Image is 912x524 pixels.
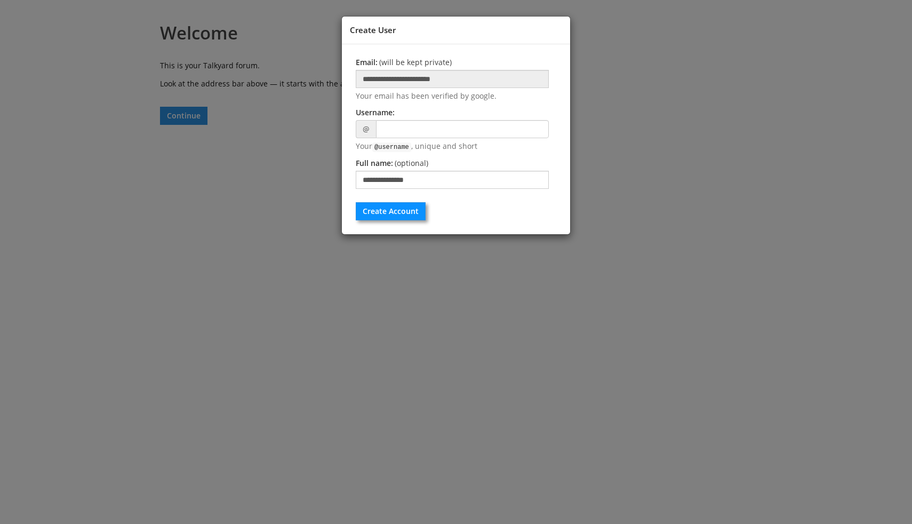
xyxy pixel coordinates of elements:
span: ( will be kept private ) [379,57,452,67]
h4: Create User [350,25,562,36]
label: Username: [356,107,395,117]
span: Your , unique and short [356,141,477,151]
button: Create Account [356,202,426,220]
span: Your email has been verified by google. [356,91,549,101]
label: Email: [356,57,452,67]
code: @username [372,142,411,152]
label: Full name: [356,158,428,168]
span: (optional) [395,158,428,168]
span: @ [356,120,376,138]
